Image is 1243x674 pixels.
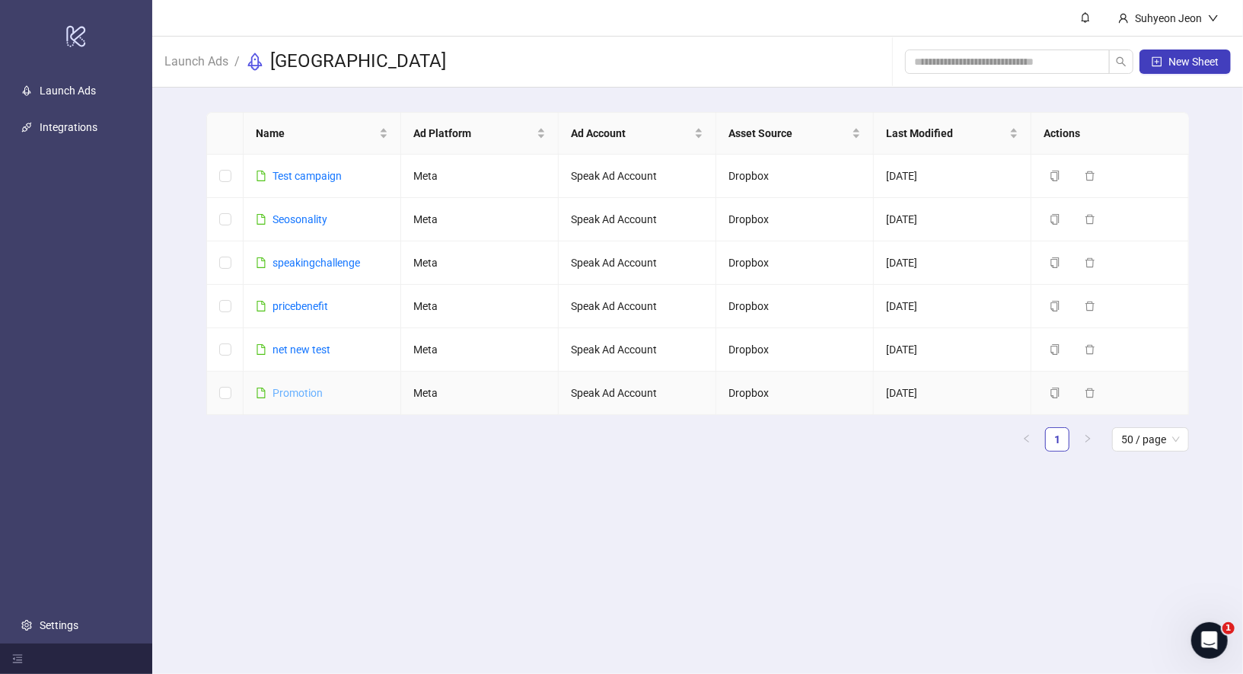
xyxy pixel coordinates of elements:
td: Dropbox [716,285,874,328]
span: delete [1085,171,1095,181]
a: Settings [40,619,78,631]
span: file [256,171,266,181]
th: Last Modified [874,113,1031,155]
td: [DATE] [874,241,1031,285]
span: copy [1050,388,1060,398]
span: delete [1085,344,1095,355]
span: copy [1050,257,1060,268]
span: Last Modified [886,125,1006,142]
span: left [1022,434,1031,443]
th: Name [244,113,401,155]
td: [DATE] [874,285,1031,328]
span: down [1208,13,1219,24]
a: Seosonality [273,213,327,225]
li: 1 [1045,427,1069,452]
td: Speak Ad Account [559,285,716,328]
span: bell [1080,12,1091,23]
th: Actions [1031,113,1189,155]
span: file [256,344,266,355]
a: net new test [273,343,330,356]
td: Speak Ad Account [559,372,716,415]
td: Speak Ad Account [559,155,716,198]
td: Meta [401,328,559,372]
span: 1 [1222,622,1235,634]
td: Meta [401,285,559,328]
span: Name [256,125,376,142]
span: 50 / page [1121,428,1180,451]
td: Dropbox [716,241,874,285]
span: rocket [246,53,264,71]
th: Asset Source [716,113,874,155]
span: search [1116,56,1127,67]
span: delete [1085,257,1095,268]
th: Ad Platform [401,113,559,155]
td: Meta [401,241,559,285]
a: speakingchallenge [273,257,360,269]
a: Test campaign [273,170,342,182]
a: 1 [1046,428,1069,451]
span: file [256,257,266,268]
td: Meta [401,198,559,241]
td: Dropbox [716,372,874,415]
span: file [256,301,266,311]
a: pricebenefit [273,300,328,312]
span: copy [1050,171,1060,181]
span: copy [1050,344,1060,355]
td: [DATE] [874,372,1031,415]
td: Meta [401,372,559,415]
span: delete [1085,214,1095,225]
a: Launch Ads [40,85,96,97]
div: Page Size [1112,427,1189,452]
button: New Sheet [1139,50,1231,74]
span: Asset Source [728,125,849,142]
span: Ad Platform [413,125,534,142]
td: [DATE] [874,328,1031,372]
span: copy [1050,301,1060,311]
button: left [1015,427,1039,452]
span: delete [1085,301,1095,311]
td: Speak Ad Account [559,328,716,372]
span: user [1118,13,1129,24]
li: / [234,50,240,74]
a: Integrations [40,121,97,133]
a: Launch Ads [161,52,231,69]
span: file [256,388,266,398]
span: delete [1085,388,1095,398]
td: Meta [401,155,559,198]
li: Next Page [1076,427,1100,452]
iframe: Intercom live chat [1191,622,1228,659]
span: Ad Account [571,125,691,142]
td: Speak Ad Account [559,241,716,285]
h3: [GEOGRAPHIC_DATA] [270,50,446,74]
span: right [1083,434,1092,443]
td: Speak Ad Account [559,198,716,241]
td: Dropbox [716,198,874,241]
td: Dropbox [716,155,874,198]
td: [DATE] [874,155,1031,198]
a: Promotion [273,387,323,399]
span: file [256,214,266,225]
th: Ad Account [559,113,716,155]
span: copy [1050,214,1060,225]
div: Suhyeon Jeon [1129,10,1208,27]
td: Dropbox [716,328,874,372]
span: New Sheet [1168,56,1219,68]
span: menu-fold [12,653,23,664]
li: Previous Page [1015,427,1039,452]
button: right [1076,427,1100,452]
span: plus-square [1152,56,1162,67]
td: [DATE] [874,198,1031,241]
